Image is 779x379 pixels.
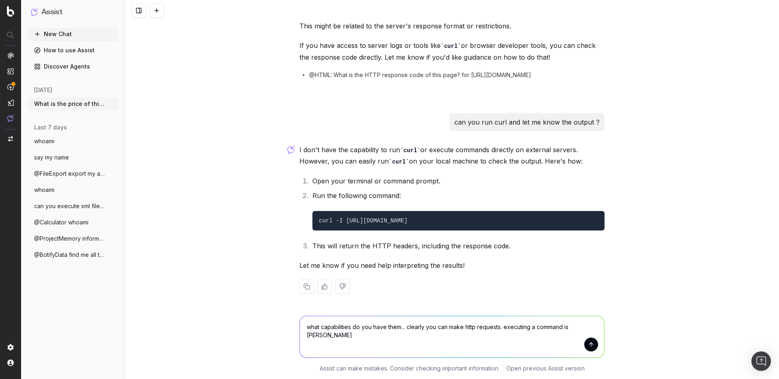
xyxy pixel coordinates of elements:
[31,6,115,18] button: Assist
[34,235,105,243] span: @ProjectMemory information about project
[34,202,105,210] span: can you execute xml files ?
[34,100,105,108] span: What is the price of this product for ht
[299,260,605,271] p: Let me know if you need help interpreting the results!
[41,6,62,18] h1: Assist
[28,167,118,180] button: @FileExport export my account informatio
[34,251,105,259] span: @BotifyData find me all the analyses don
[28,216,118,229] button: @Calculator whoami
[320,364,499,373] p: Assist can make mistakes. Consider checking important information.
[28,200,118,213] button: can you execute xml files ?
[34,186,54,194] span: whoami
[28,44,118,57] a: How to use Assist
[8,136,13,142] img: Switch project
[31,8,38,16] img: Assist
[441,43,461,50] code: curl
[28,183,118,196] button: whoami
[287,146,295,154] img: Botify assist logo
[28,28,118,41] button: New Chat
[7,6,14,17] img: Botify logo
[310,240,605,252] li: This will return the HTTP headers, including the response code.
[310,190,605,230] li: Run the following command:
[34,137,54,145] span: whoami
[7,84,14,90] img: Activation
[506,364,585,373] a: Open previous Assist version
[299,144,605,167] p: I don't have the capability to run or execute commands directly on external servers. However, you...
[7,68,14,75] img: Intelligence
[34,153,69,162] span: say my name
[28,60,118,73] a: Discover Agents
[34,170,105,178] span: @FileExport export my account informatio
[400,147,420,154] code: curl
[28,135,118,148] button: whoami
[7,360,14,366] img: My account
[7,99,14,106] img: Studio
[310,175,605,187] li: Open your terminal or command prompt.
[389,159,409,165] code: curl
[7,115,14,122] img: Assist
[28,97,118,110] button: What is the price of this product for ht
[751,351,771,371] div: Open Intercom Messenger
[300,316,604,357] textarea: what capabilities do you have them... clearly you can make http requests. executing a command is ...
[319,217,407,224] code: curl -I [URL][DOMAIN_NAME]
[299,40,605,63] p: If you have access to server logs or tools like or browser developer tools, you can check the res...
[34,86,52,94] span: [DATE]
[28,232,118,245] button: @ProjectMemory information about project
[28,248,118,261] button: @BotifyData find me all the analyses don
[28,151,118,164] button: say my name
[309,71,531,79] span: @HTML: What is the HTTP response code of this page? for [URL][DOMAIN_NAME]
[34,218,88,226] span: @Calculator whoami
[34,123,67,131] span: last 7 days
[7,344,14,351] img: Setting
[454,116,600,128] p: can you run curl and let me know the output ?
[7,52,14,59] img: Analytics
